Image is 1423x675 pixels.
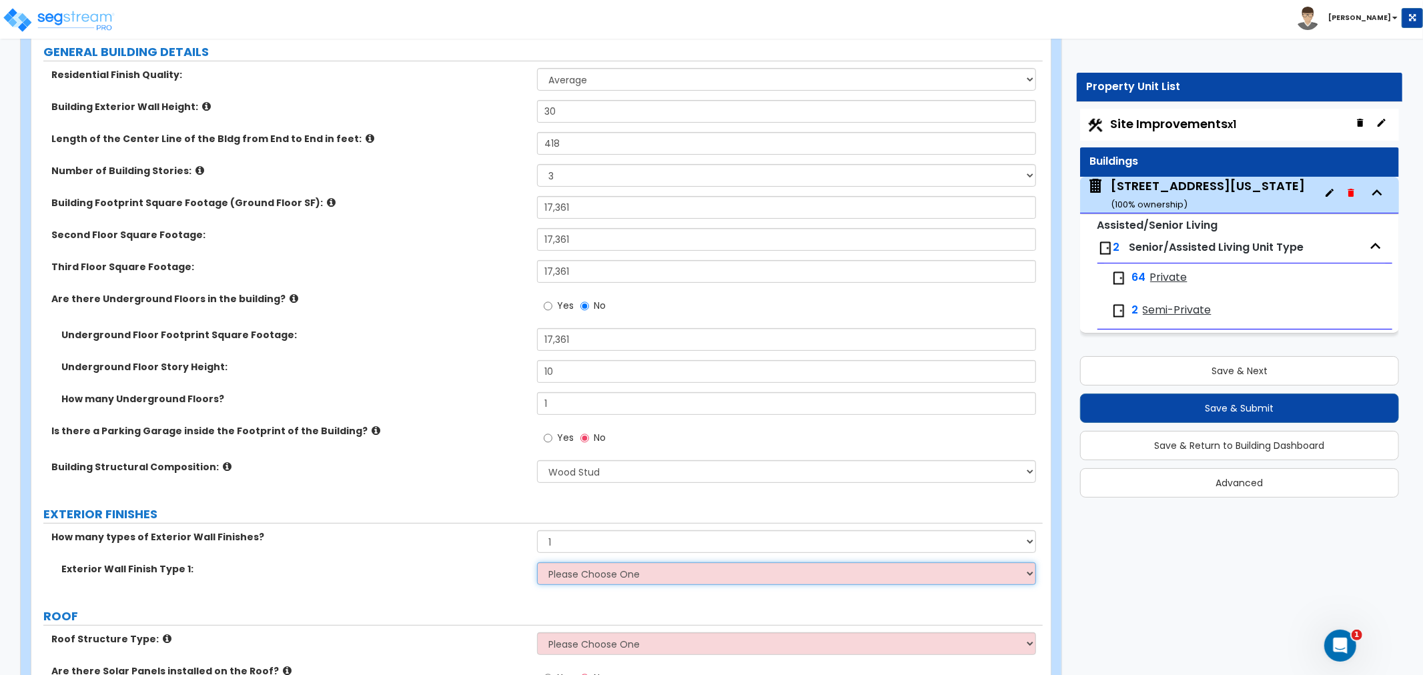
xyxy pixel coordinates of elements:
div: Property Unit List [1087,79,1392,95]
label: Building Exterior Wall Height: [51,100,527,113]
label: How many Underground Floors? [61,392,527,406]
img: building.svg [1087,177,1104,195]
span: Private [1150,270,1188,285]
i: click for more info! [372,426,380,436]
b: [PERSON_NAME] [1328,13,1391,23]
span: Yes [557,431,574,444]
i: click for more info! [195,165,204,175]
small: x1 [1228,117,1237,131]
img: avatar.png [1296,7,1320,30]
div: Buildings [1090,154,1389,169]
input: Yes [544,431,552,446]
label: Underground Floor Footprint Square Footage: [61,328,527,342]
i: click for more info! [366,133,374,143]
input: No [580,299,589,313]
i: click for more info! [290,293,298,303]
img: door.png [1111,270,1127,286]
span: Senior/Assisted Living Unit Type [1129,239,1304,255]
label: Exterior Wall Finish Type 1: [61,562,527,576]
label: Is there a Parking Garage inside the Footprint of the Building? [51,424,527,438]
label: Building Structural Composition: [51,460,527,474]
iframe: Intercom live chat [1324,630,1356,662]
span: 64 [1132,270,1146,285]
span: Yes [557,299,574,312]
small: Assisted/Senior Living [1097,217,1218,233]
button: Save & Submit [1080,394,1399,423]
span: Site Improvements [1111,115,1237,132]
span: 1 [1352,630,1362,640]
input: Yes [544,299,552,313]
img: door.png [1097,240,1113,256]
label: How many types of Exterior Wall Finishes? [51,530,527,544]
label: GENERAL BUILDING DETAILS [43,43,1043,61]
label: Number of Building Stories: [51,164,527,177]
i: click for more info! [327,197,336,207]
span: 1800 New York Avenue [1087,177,1305,211]
label: Length of the Center Line of the Bldg from End to End in feet: [51,132,527,145]
label: Residential Finish Quality: [51,68,527,81]
img: logo_pro_r.png [2,7,115,33]
label: Second Floor Square Footage: [51,228,527,241]
label: EXTERIOR FINISHES [43,506,1043,523]
label: ROOF [43,608,1043,625]
input: No [580,431,589,446]
button: Save & Return to Building Dashboard [1080,431,1399,460]
img: Construction.png [1087,117,1104,134]
img: door.png [1111,303,1127,319]
label: Roof Structure Type: [51,632,527,646]
div: [STREET_ADDRESS][US_STATE] [1111,177,1305,211]
span: 2 [1132,303,1139,318]
label: Underground Floor Story Height: [61,360,527,374]
small: ( 100 % ownership) [1111,198,1188,211]
i: click for more info! [223,462,231,472]
button: Save & Next [1080,356,1399,386]
label: Third Floor Square Footage: [51,260,527,273]
button: Advanced [1080,468,1399,498]
i: click for more info! [163,634,171,644]
span: No [594,431,606,444]
span: 2 [1113,239,1120,255]
label: Are there Underground Floors in the building? [51,292,527,305]
span: No [594,299,606,312]
i: click for more info! [202,101,211,111]
label: Building Footprint Square Footage (Ground Floor SF): [51,196,527,209]
span: Semi-Private [1143,303,1212,318]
